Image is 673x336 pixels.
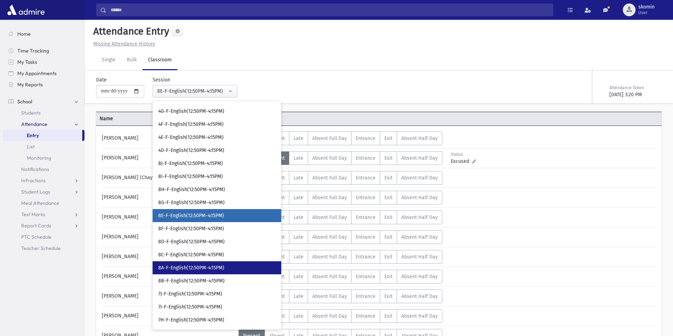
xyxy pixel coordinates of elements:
span: 8E-F-English(12:50PM-4:15PM) [158,212,224,219]
div: AttTypes [238,270,442,283]
div: Attendance Taken [609,85,660,91]
a: Meal Attendance [3,197,84,209]
span: Excused [451,158,472,165]
span: List [27,143,35,150]
a: Monitoring [3,152,84,164]
span: Exit [384,254,392,260]
u: Missing Attendance History [93,41,155,47]
span: Absent Full Day [312,155,347,161]
div: 8E-F-English(12:50PM-4:15PM) [157,87,227,95]
a: Single [96,50,121,70]
span: skomin [638,4,655,10]
span: 7J-F-English(12:50PM-4:15PM) [158,291,222,298]
a: School [3,96,84,107]
span: 4E-F-English(12:50PM-4:15PM) [158,134,224,141]
span: 8A-F-English(12:50PM-4:15PM) [158,264,224,271]
div: AttTypes [238,191,442,204]
span: PTC Schedule [21,234,52,240]
div: [DATE] 3:20 PM [609,91,660,98]
span: 8C-F-English(12:50PM-4:15PM) [158,251,224,258]
span: Exit [384,234,392,240]
span: Entrance [356,195,376,201]
span: Entry [27,132,39,139]
a: Test Marks [3,209,84,220]
div: AttTypes [238,289,442,303]
div: AttTypes [238,132,442,145]
span: Absent Half Day [401,234,438,240]
span: Absent Half Day [401,214,438,220]
label: Session [153,76,170,84]
span: 4D-F-English(12:50PM-4:15PM) [158,147,224,154]
span: Exit [384,214,392,220]
span: Entrance [356,274,376,280]
a: Attendance [3,118,84,130]
span: Report Cards [21,222,51,229]
span: Entrance [356,214,376,220]
span: Absent Full Day [312,313,347,319]
div: [PERSON_NAME] [98,151,238,165]
span: Students [21,110,41,116]
span: 8J-F-English(12:50PM-4:15PM) [158,160,223,167]
div: [PERSON_NAME] [98,270,238,283]
span: Attendance [21,121,47,127]
span: Absent Half Day [401,175,438,181]
span: 8H-F-English(12:50PM-4:15PM) [158,186,225,193]
input: Search [106,4,553,16]
span: 8D-F-English(12:50PM-4:15PM) [158,238,225,245]
span: Late [294,214,303,220]
a: Classroom [142,50,177,70]
span: My Reports [17,81,43,88]
span: Absent Full Day [312,214,347,220]
div: [PERSON_NAME] [98,289,238,303]
span: Absent Full Day [312,135,347,141]
span: Exit [384,274,392,280]
img: AdmirePro [6,3,46,17]
div: AttTypes [238,250,442,264]
span: 8G-F-English(12:50PM-4:15PM) [158,199,225,206]
span: Meal Attendance [21,200,59,206]
div: [PERSON_NAME] [98,210,238,224]
span: 7I-F-English(12:50PM-4:15PM) [158,304,222,311]
a: Notifications [3,164,84,175]
a: Bulk [121,50,142,70]
span: My Tasks [17,59,37,65]
span: Absent Half Day [401,135,438,141]
span: Notifications [21,166,49,172]
label: Date [96,76,107,84]
span: Late [294,195,303,201]
div: [PERSON_NAME] [98,191,238,204]
span: Late [294,234,303,240]
span: Absent Half Day [401,254,438,260]
a: Entry [3,130,82,141]
div: [PERSON_NAME] [98,250,238,264]
span: School [17,98,32,105]
a: Teacher Schedule [3,243,84,254]
a: Time Tracking [3,45,84,56]
a: Infractions [3,175,84,186]
span: Absent Full Day [312,195,347,201]
span: Late [294,274,303,280]
span: Late [294,313,303,319]
span: User [638,10,655,16]
span: Entrance [356,135,376,141]
a: Students [3,107,84,118]
span: 8F-F-English(12:50PM-4:15PM) [158,225,224,232]
span: Time Tracking [17,48,49,54]
a: PTC Schedule [3,231,84,243]
span: Exit [384,155,392,161]
span: 4F-F-English(12:50PM-4:15PM) [158,121,224,128]
span: Exit [384,135,392,141]
span: Absent Half Day [401,155,438,161]
span: Entrance [356,293,376,299]
span: Test Marks [21,211,45,218]
a: Student Logs [3,186,84,197]
div: AttTypes [238,210,442,224]
div: [PERSON_NAME] (Chayala) [98,171,238,185]
span: 7H-F-English(12:50PM-4:15PM) [158,317,224,324]
span: My Appointments [17,70,57,77]
span: Absent Full Day [312,274,347,280]
a: Home [3,28,84,39]
span: Monitoring [27,155,51,161]
span: Entrance [356,175,376,181]
a: My Tasks [3,56,84,68]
